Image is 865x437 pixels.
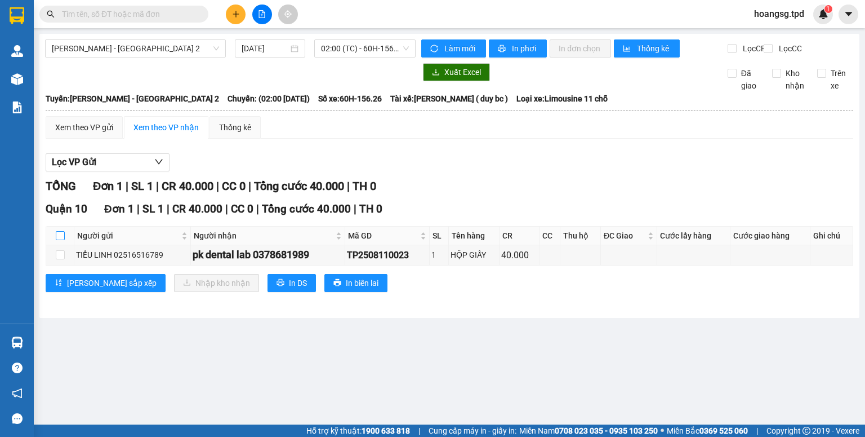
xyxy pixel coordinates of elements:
div: HỘP GIẤY [451,249,497,261]
button: printerIn biên lai [324,274,387,292]
span: | [354,202,356,215]
span: Đơn 1 [93,179,123,193]
span: | [347,179,350,193]
span: sort-ascending [55,279,63,288]
img: warehouse-icon [11,45,23,57]
img: solution-icon [11,101,23,113]
span: TH 0 [353,179,376,193]
input: 12/08/2025 [242,42,288,55]
span: Thống kê [637,42,671,55]
span: SL 1 [142,202,164,215]
span: CR 40.000 [172,202,222,215]
span: | [126,179,128,193]
span: Loại xe: Limousine 11 chỗ [516,92,608,105]
img: logo-vxr [10,7,24,24]
span: printer [277,279,284,288]
input: Tìm tên, số ĐT hoặc mã đơn [62,8,195,20]
span: Miền Nam [519,425,658,437]
span: In DS [289,277,307,289]
span: [PERSON_NAME] sắp xếp [67,277,157,289]
span: hoangsg.tpd [745,7,813,21]
span: | [225,202,228,215]
span: | [756,425,758,437]
span: Miền Bắc [667,425,748,437]
span: Kho nhận [781,67,809,92]
span: Tài xế: [PERSON_NAME] ( duy bc ) [390,92,508,105]
span: file-add [258,10,266,18]
span: Người gửi [77,229,179,242]
span: aim [284,10,292,18]
span: CC 0 [231,202,253,215]
button: sort-ascending[PERSON_NAME] sắp xếp [46,274,166,292]
button: aim [278,5,298,24]
th: SL [430,227,449,245]
span: Tổng cước 40.000 [254,179,344,193]
button: bar-chartThống kê [614,39,680,58]
img: warehouse-icon [11,337,23,348]
div: pk dental lab 0378681989 [193,247,343,263]
th: Cước giao hàng [730,227,810,245]
span: TỔNG [46,179,76,193]
span: 1 [826,5,830,13]
th: Cước lấy hàng [657,227,730,245]
button: caret-down [839,5,858,24]
strong: 1900 633 818 [362,426,410,435]
span: bar-chart [623,45,632,54]
span: Tổng cước 40.000 [262,202,351,215]
td: TP2508110023 [345,245,430,265]
span: plus [232,10,240,18]
sup: 1 [824,5,832,13]
th: Thu hộ [560,227,601,245]
div: 40.000 [501,248,538,262]
th: Tên hàng [449,227,500,245]
span: caret-down [844,9,854,19]
button: printerIn DS [267,274,316,292]
span: printer [498,45,507,54]
div: TP2508110023 [347,248,427,262]
span: | [256,202,259,215]
img: icon-new-feature [818,9,828,19]
span: In phơi [512,42,538,55]
span: ĐC Giao [604,229,645,242]
span: In biên lai [346,277,378,289]
button: Lọc VP Gửi [46,153,170,171]
span: download [432,68,440,77]
span: Người nhận [194,229,333,242]
span: 02:00 (TC) - 60H-156.26 [321,40,409,57]
span: down [154,157,163,166]
button: syncLàm mới [421,39,486,58]
span: CC 0 [222,179,246,193]
span: | [418,425,420,437]
div: Thống kê [219,121,251,134]
b: Tuyến: [PERSON_NAME] - [GEOGRAPHIC_DATA] 2 [46,94,219,103]
span: copyright [802,427,810,435]
span: | [156,179,159,193]
span: sync [430,45,440,54]
span: Quận 10 [46,202,87,215]
span: Trên xe [826,67,854,92]
span: | [137,202,140,215]
div: Xem theo VP nhận [133,121,199,134]
span: Lọc VP Gửi [52,155,96,169]
span: Phương Lâm - Sài Gòn 2 [52,40,219,57]
span: TH 0 [359,202,382,215]
span: | [248,179,251,193]
div: 1 [431,249,447,261]
span: Chuyến: (02:00 [DATE]) [228,92,310,105]
strong: 0708 023 035 - 0935 103 250 [555,426,658,435]
span: Mã GD [348,229,418,242]
span: message [12,413,23,424]
span: question-circle [12,363,23,373]
span: Đã giao [737,67,764,92]
div: TIỂU LINH 02516516789 [76,249,189,261]
th: Ghi chú [810,227,853,245]
span: SL 1 [131,179,153,193]
span: Hỗ trợ kỹ thuật: [306,425,410,437]
button: In đơn chọn [550,39,611,58]
span: Xuất Excel [444,66,481,78]
span: Đơn 1 [104,202,134,215]
button: file-add [252,5,272,24]
button: downloadNhập kho nhận [174,274,259,292]
div: Xem theo VP gửi [55,121,113,134]
span: Số xe: 60H-156.26 [318,92,382,105]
